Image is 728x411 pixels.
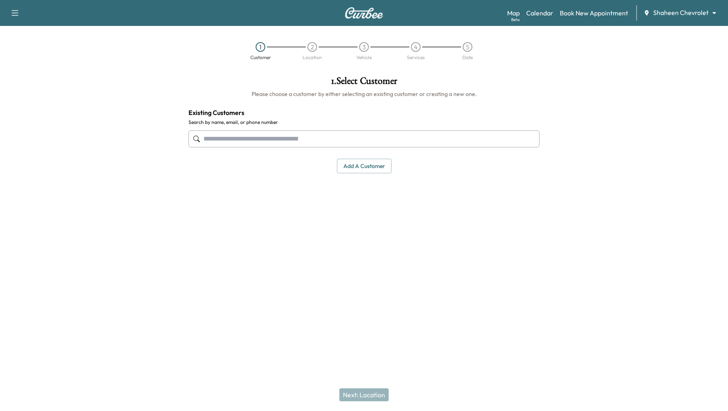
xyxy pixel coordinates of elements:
[303,55,322,60] div: Location
[511,17,520,23] div: Beta
[462,55,473,60] div: Date
[188,119,540,126] label: Search by name, email, or phone number
[188,90,540,98] h6: Please choose a customer by either selecting an existing customer or creating a new one.
[188,108,540,117] h4: Existing Customers
[407,55,425,60] div: Services
[560,8,628,18] a: Book New Appointment
[307,42,317,52] div: 2
[359,42,369,52] div: 3
[250,55,271,60] div: Customer
[463,42,472,52] div: 5
[188,76,540,90] h1: 1 . Select Customer
[356,55,372,60] div: Vehicle
[507,8,520,18] a: MapBeta
[337,159,392,174] button: Add a customer
[653,8,709,17] span: Shaheen Chevrolet
[256,42,265,52] div: 1
[411,42,421,52] div: 4
[526,8,553,18] a: Calendar
[345,7,383,19] img: Curbee Logo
